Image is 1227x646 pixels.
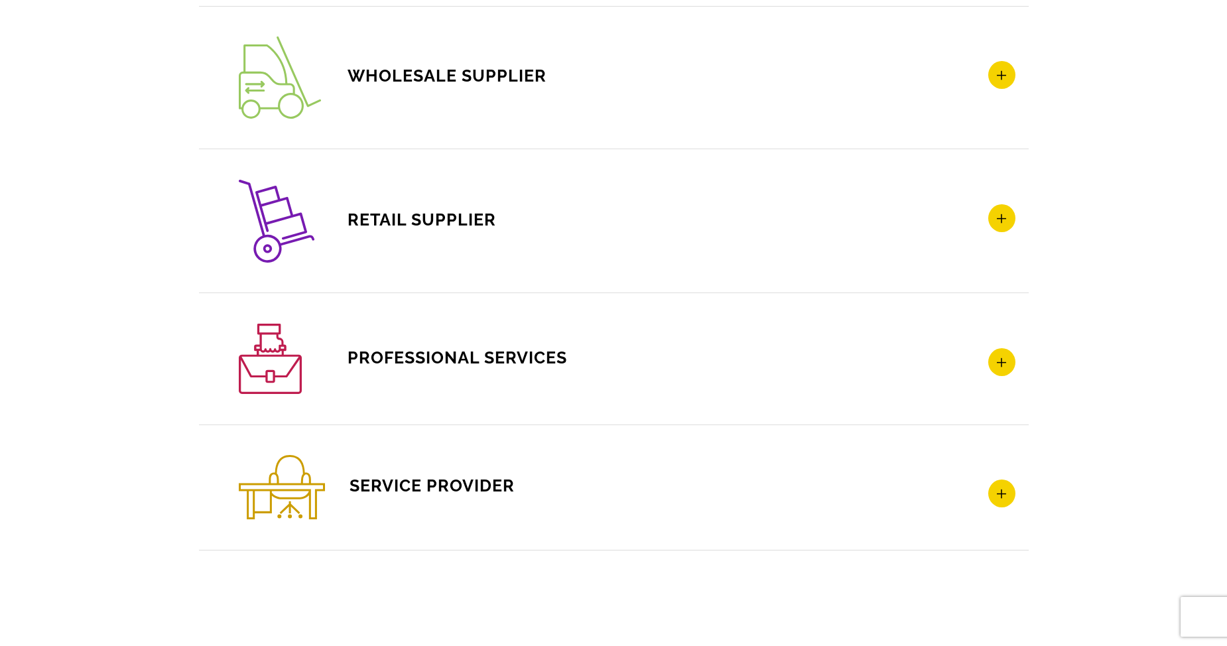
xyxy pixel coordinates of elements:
span: SERVICE PROVIDER [239,476,515,495]
span: WHOLESALE SUPPLIER [239,66,547,86]
img: wholesale_supplier.svg [239,36,320,118]
span: PROFESSIONAL SERVICES [239,348,567,367]
img: retail_suplier.svg [239,180,314,263]
span: RETAIL SUPPLIER [239,210,496,229]
img: service_provider.svg [239,455,325,519]
img: proffesional_services.svg [239,324,302,395]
